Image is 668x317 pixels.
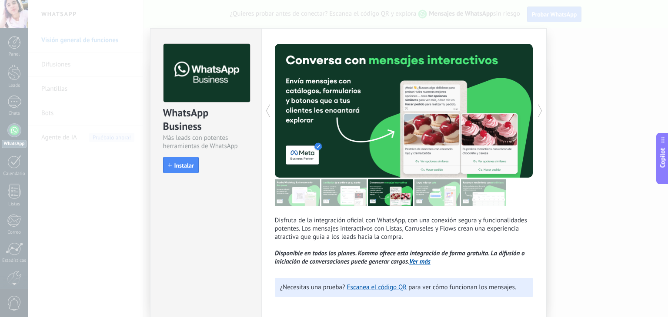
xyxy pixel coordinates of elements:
img: tour_image_cc377002d0016b7ebaeb4dbe65cb2175.png [461,179,506,206]
button: Instalar [163,157,199,173]
span: ¿Necesitas una prueba? [280,283,345,291]
div: Más leads con potentes herramientas de WhatsApp [163,134,249,150]
div: WhatsApp Business [163,106,249,134]
i: Disponible en todos los planes. Kommo ofrece esta integración de forma gratuita. La difusión o in... [275,249,525,266]
img: tour_image_62c9952fc9cf984da8d1d2aa2c453724.png [414,179,460,206]
img: logo_main.png [164,44,250,102]
img: tour_image_cc27419dad425b0ae96c2716632553fa.png [321,179,367,206]
a: Ver más [409,258,431,266]
span: para ver cómo funcionan los mensajes. [408,283,516,291]
span: Instalar [174,162,194,168]
img: tour_image_1009fe39f4f058b759f0df5a2b7f6f06.png [368,179,413,206]
p: Disfruta de la integración oficial con WhatsApp, con una conexión segura y funcionalidades potent... [275,216,533,266]
a: Escanea el código QR [347,283,407,291]
span: Copilot [658,148,667,168]
img: tour_image_7a4924cebc22ed9e3259523e50fe4fd6.png [275,179,320,206]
